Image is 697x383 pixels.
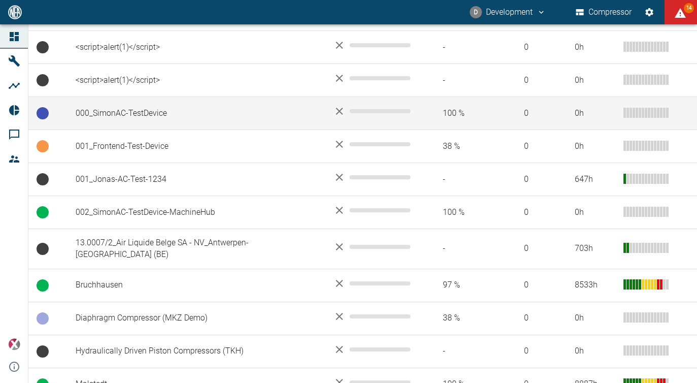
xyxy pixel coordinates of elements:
[67,335,325,368] td: Hydraulically Driven Piston Compressors (TKH)
[640,3,658,21] button: Settings
[508,345,559,357] span: 0
[427,75,492,86] span: -
[333,105,410,117] div: No data
[37,312,49,325] span: Stop
[684,3,694,13] span: 14
[508,75,559,86] span: 0
[427,345,492,357] span: -
[333,343,410,356] div: No data
[67,64,325,97] td: <script>alert(1)</script>
[508,174,559,185] span: 0
[427,108,492,119] span: 100 %
[575,141,615,152] div: 0 h
[37,173,49,185] span: No Data
[37,107,49,119] span: Ready to run
[468,3,547,21] button: dev@neaxplore.com
[333,277,410,290] div: No data
[333,204,410,216] div: No data
[508,312,559,324] span: 0
[333,171,410,183] div: No data
[508,279,559,291] span: 0
[427,174,492,185] span: -
[67,130,325,163] td: 001_Frontend-Test-Device
[67,269,325,302] td: Bruchhausen
[427,312,492,324] span: 38 %
[7,5,23,19] img: logo
[333,241,410,253] div: No data
[333,310,410,323] div: No data
[427,279,492,291] span: 97 %
[575,279,615,291] div: 8533 h
[575,345,615,357] div: 0 h
[575,75,615,86] div: 0 h
[67,302,325,335] td: Diaphragm Compressor (MKZ Demo)
[575,108,615,119] div: 0 h
[333,138,410,150] div: No data
[37,279,49,292] span: Running
[574,3,634,21] button: Compressor
[508,42,559,53] span: 0
[575,174,615,185] div: 647 h
[37,345,49,358] span: No Data
[333,72,410,84] div: No data
[37,74,49,86] span: No Data
[37,206,49,218] span: Running
[67,196,325,229] td: 002_SimonAC-TestDevice-MachineHub
[67,31,325,64] td: <script>alert(1)</script>
[470,6,482,18] div: D
[427,42,492,53] span: -
[508,207,559,218] span: 0
[575,42,615,53] div: 0 h
[37,243,49,255] span: No Data
[8,338,20,350] img: Xplore Logo
[37,140,49,152] span: Idle Mode
[427,207,492,218] span: 100 %
[67,163,325,196] td: 001_Jonas-AC-Test-1234
[575,243,615,254] div: 703 h
[427,141,492,152] span: 38 %
[67,97,325,130] td: 000_SimonAC-TestDevice
[575,207,615,218] div: 0 h
[427,243,492,254] span: -
[37,41,49,53] span: No Data
[508,108,559,119] span: 0
[333,39,410,51] div: No data
[508,141,559,152] span: 0
[67,229,325,269] td: 13.0007/2_Air Liquide Belge SA - NV_Antwerpen-[GEOGRAPHIC_DATA] (BE)
[508,243,559,254] span: 0
[575,312,615,324] div: 0 h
